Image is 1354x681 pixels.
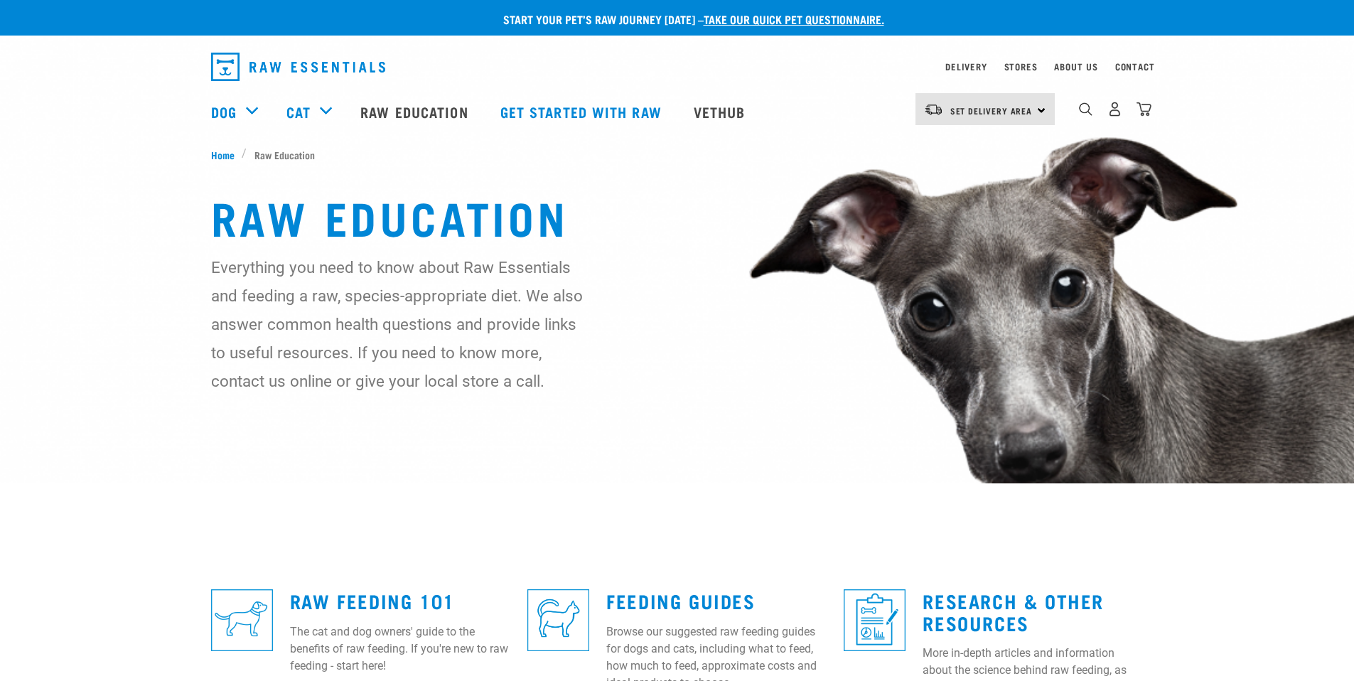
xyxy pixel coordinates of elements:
[290,595,455,606] a: Raw Feeding 101
[286,101,311,122] a: Cat
[1004,64,1038,69] a: Stores
[1107,102,1122,117] img: user.png
[290,623,510,675] p: The cat and dog owners' guide to the benefits of raw feeding. If you're new to raw feeding - star...
[1115,64,1155,69] a: Contact
[606,595,755,606] a: Feeding Guides
[844,589,906,651] img: re-icons-healthcheck1-sq-blue.png
[211,147,1144,162] nav: breadcrumbs
[211,147,235,162] span: Home
[200,47,1155,87] nav: dropdown navigation
[527,589,589,651] img: re-icons-cat2-sq-blue.png
[923,595,1104,628] a: Research & Other Resources
[486,83,679,140] a: Get started with Raw
[211,101,237,122] a: Dog
[950,108,1033,113] span: Set Delivery Area
[1054,64,1097,69] a: About Us
[211,191,1144,242] h1: Raw Education
[679,83,763,140] a: Vethub
[211,589,273,651] img: re-icons-dog3-sq-blue.png
[704,16,884,22] a: take our quick pet questionnaire.
[211,53,385,81] img: Raw Essentials Logo
[945,64,987,69] a: Delivery
[346,83,485,140] a: Raw Education
[211,147,242,162] a: Home
[1079,102,1092,116] img: home-icon-1@2x.png
[924,103,943,116] img: van-moving.png
[211,253,584,395] p: Everything you need to know about Raw Essentials and feeding a raw, species-appropriate diet. We ...
[1137,102,1151,117] img: home-icon@2x.png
